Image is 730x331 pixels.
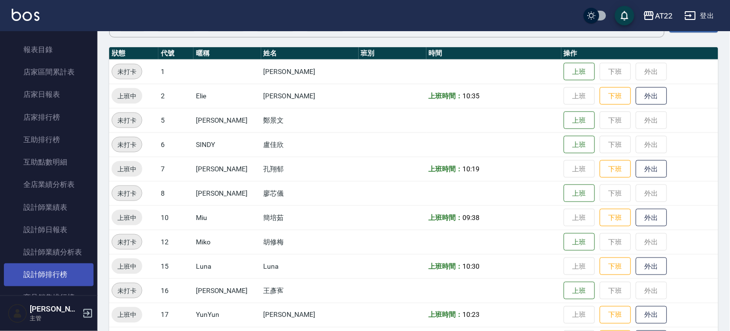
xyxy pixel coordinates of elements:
[462,262,480,270] span: 10:30
[4,61,94,83] a: 店家區間累計表
[261,59,359,84] td: [PERSON_NAME]
[600,306,631,324] button: 下班
[8,304,27,323] img: Person
[564,184,595,202] button: 上班
[158,303,193,327] td: 17
[193,157,261,181] td: [PERSON_NAME]
[193,181,261,205] td: [PERSON_NAME]
[158,47,193,60] th: 代號
[4,83,94,106] a: 店家日報表
[462,92,480,100] span: 10:35
[112,164,142,174] span: 上班中
[30,314,79,323] p: 主管
[564,63,595,81] button: 上班
[30,304,79,314] h5: [PERSON_NAME]
[158,132,193,157] td: 6
[600,160,631,178] button: 下班
[462,165,480,173] span: 10:19
[261,108,359,132] td: 鄭景文
[261,47,359,60] th: 姓名
[359,47,426,60] th: 班別
[261,157,359,181] td: 孔翔郁
[655,10,673,22] div: AT22
[600,87,631,105] button: 下班
[261,254,359,278] td: Luna
[193,132,261,157] td: SINDY
[193,205,261,230] td: Miu
[564,282,595,300] button: 上班
[429,214,463,221] b: 上班時間：
[158,157,193,181] td: 7
[112,286,142,296] span: 未打卡
[158,59,193,84] td: 1
[193,84,261,108] td: Elie
[4,38,94,61] a: 報表目錄
[4,151,94,173] a: 互助點數明細
[4,263,94,286] a: 設計師排行榜
[426,47,561,60] th: 時間
[462,311,480,319] span: 10:23
[261,278,359,303] td: 王彥寯
[109,47,158,60] th: 狀態
[564,136,595,154] button: 上班
[193,230,261,254] td: Miko
[4,173,94,196] a: 全店業績分析表
[112,261,142,272] span: 上班中
[193,278,261,303] td: [PERSON_NAME]
[261,132,359,157] td: 盧佳欣
[636,160,667,178] button: 外出
[12,9,39,21] img: Logo
[4,219,94,241] a: 設計師日報表
[561,47,718,60] th: 操作
[429,262,463,270] b: 上班時間：
[261,230,359,254] td: 胡修梅
[681,7,718,25] button: 登出
[4,286,94,309] a: 商品銷售排行榜
[636,87,667,105] button: 外出
[636,209,667,227] button: 外出
[429,165,463,173] b: 上班時間：
[564,233,595,251] button: 上班
[112,67,142,77] span: 未打卡
[600,257,631,276] button: 下班
[112,188,142,199] span: 未打卡
[261,181,359,205] td: 廖芯儀
[112,91,142,101] span: 上班中
[158,108,193,132] td: 5
[193,108,261,132] td: [PERSON_NAME]
[193,47,261,60] th: 暱稱
[112,213,142,223] span: 上班中
[636,257,667,276] button: 外出
[158,254,193,278] td: 15
[4,129,94,151] a: 互助排行榜
[261,84,359,108] td: [PERSON_NAME]
[158,181,193,205] td: 8
[158,230,193,254] td: 12
[261,303,359,327] td: [PERSON_NAME]
[639,6,677,26] button: AT22
[112,310,142,320] span: 上班中
[112,140,142,150] span: 未打卡
[261,205,359,230] td: 簡培茹
[4,196,94,219] a: 設計師業績表
[429,92,463,100] b: 上班時間：
[112,237,142,247] span: 未打卡
[4,106,94,129] a: 店家排行榜
[158,205,193,230] td: 10
[4,241,94,263] a: 設計師業績分析表
[429,311,463,319] b: 上班時間：
[564,111,595,129] button: 上班
[462,214,480,221] span: 09:38
[158,278,193,303] td: 16
[193,303,261,327] td: YunYun
[615,6,634,25] button: save
[636,306,667,324] button: 外出
[600,209,631,227] button: 下班
[193,254,261,278] td: Luna
[112,115,142,126] span: 未打卡
[158,84,193,108] td: 2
